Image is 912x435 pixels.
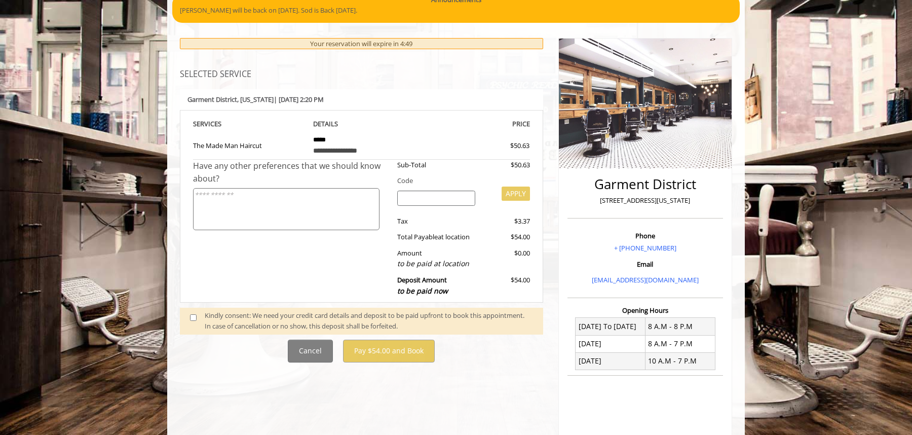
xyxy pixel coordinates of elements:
th: DETAILS [306,118,418,130]
td: 8 A.M - 8 P.M [645,318,715,335]
h3: Phone [570,232,720,239]
h3: Email [570,261,720,268]
td: 8 A.M - 7 P.M [645,335,715,352]
div: $3.37 [483,216,529,227]
button: Pay $54.00 and Book [343,340,435,362]
button: Cancel [288,340,333,362]
span: to be paid now [397,286,448,296]
td: 10 A.M - 7 P.M [645,352,715,370]
span: S [218,119,221,128]
div: Have any other preferences that we should know about? [193,160,390,186]
div: Your reservation will expire in 4:49 [180,38,543,50]
div: Kindly consent: We need your credit card details and deposit to be paid upfront to book this appo... [205,310,533,332]
td: The Made Man Haircut [193,130,306,160]
span: , [US_STATE] [237,95,274,104]
div: Tax [390,216,483,227]
h3: SELECTED SERVICE [180,70,543,79]
div: Amount [390,248,483,270]
div: $50.63 [483,160,529,170]
a: [EMAIL_ADDRESS][DOMAIN_NAME] [592,275,699,284]
div: $54.00 [483,232,529,242]
p: [PERSON_NAME] will be back on [DATE]. Sod is Back [DATE]. [180,5,732,16]
h3: Opening Hours [567,307,723,314]
div: to be paid at location [397,258,476,269]
div: $50.63 [474,140,529,151]
span: at location [438,232,470,241]
td: [DATE] [576,352,645,370]
h2: Garment District [570,177,720,192]
a: + [PHONE_NUMBER] [614,243,676,252]
div: Sub-Total [390,160,483,170]
div: $0.00 [483,248,529,270]
th: PRICE [417,118,530,130]
th: SERVICE [193,118,306,130]
td: [DATE] To [DATE] [576,318,645,335]
b: Garment District | [DATE] 2:20 PM [187,95,324,104]
p: [STREET_ADDRESS][US_STATE] [570,195,720,206]
div: $54.00 [483,275,529,297]
button: APPLY [502,187,530,201]
b: Deposit Amount [397,275,448,296]
div: Code [390,175,530,186]
td: [DATE] [576,335,645,352]
div: Total Payable [390,232,483,242]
